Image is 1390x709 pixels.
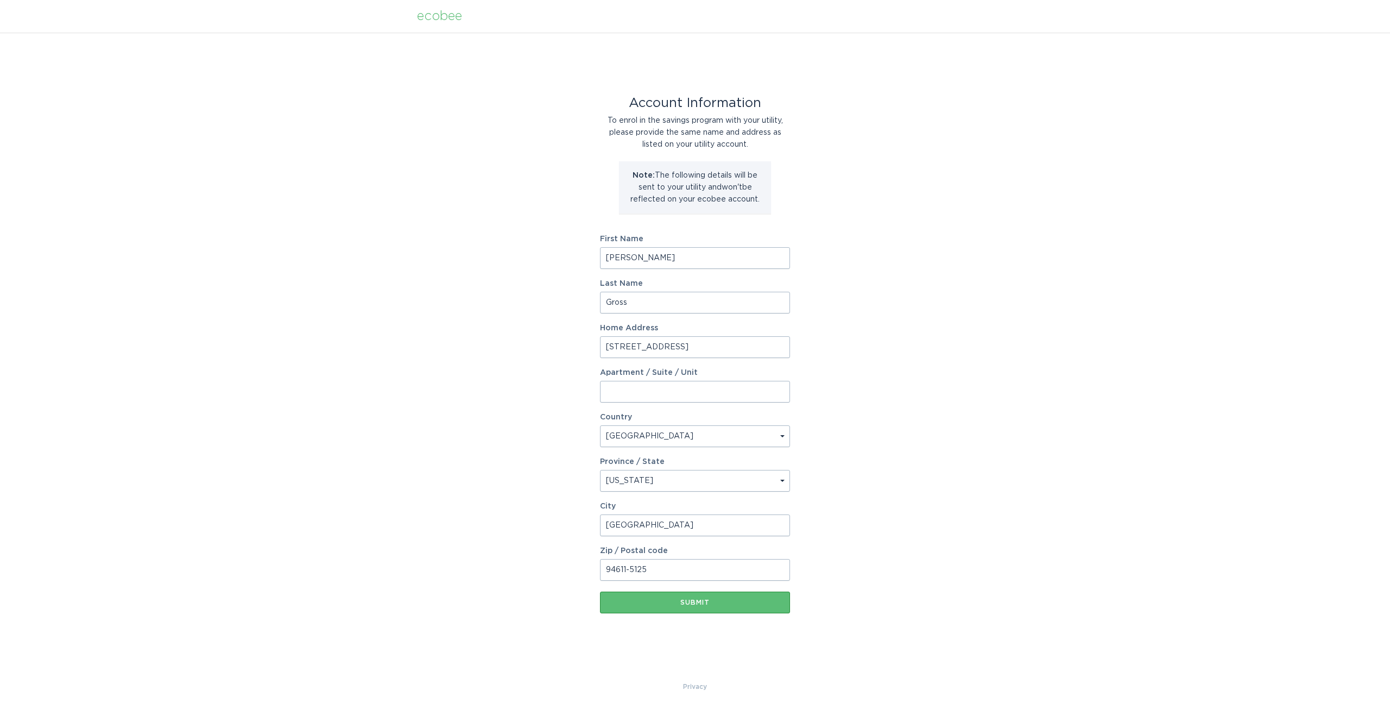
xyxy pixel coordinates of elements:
[600,592,790,613] button: Submit
[417,10,462,22] div: ecobee
[600,97,790,109] div: Account Information
[600,413,632,421] label: Country
[600,547,790,555] label: Zip / Postal code
[600,115,790,150] div: To enrol in the savings program with your utility, please provide the same name and address as li...
[605,599,785,606] div: Submit
[683,681,707,693] a: Privacy Policy & Terms of Use
[600,235,790,243] label: First Name
[633,172,655,179] strong: Note:
[600,280,790,287] label: Last Name
[600,369,790,377] label: Apartment / Suite / Unit
[600,503,790,510] label: City
[600,458,665,466] label: Province / State
[627,170,763,205] p: The following details will be sent to your utility and won't be reflected on your ecobee account.
[600,324,790,332] label: Home Address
